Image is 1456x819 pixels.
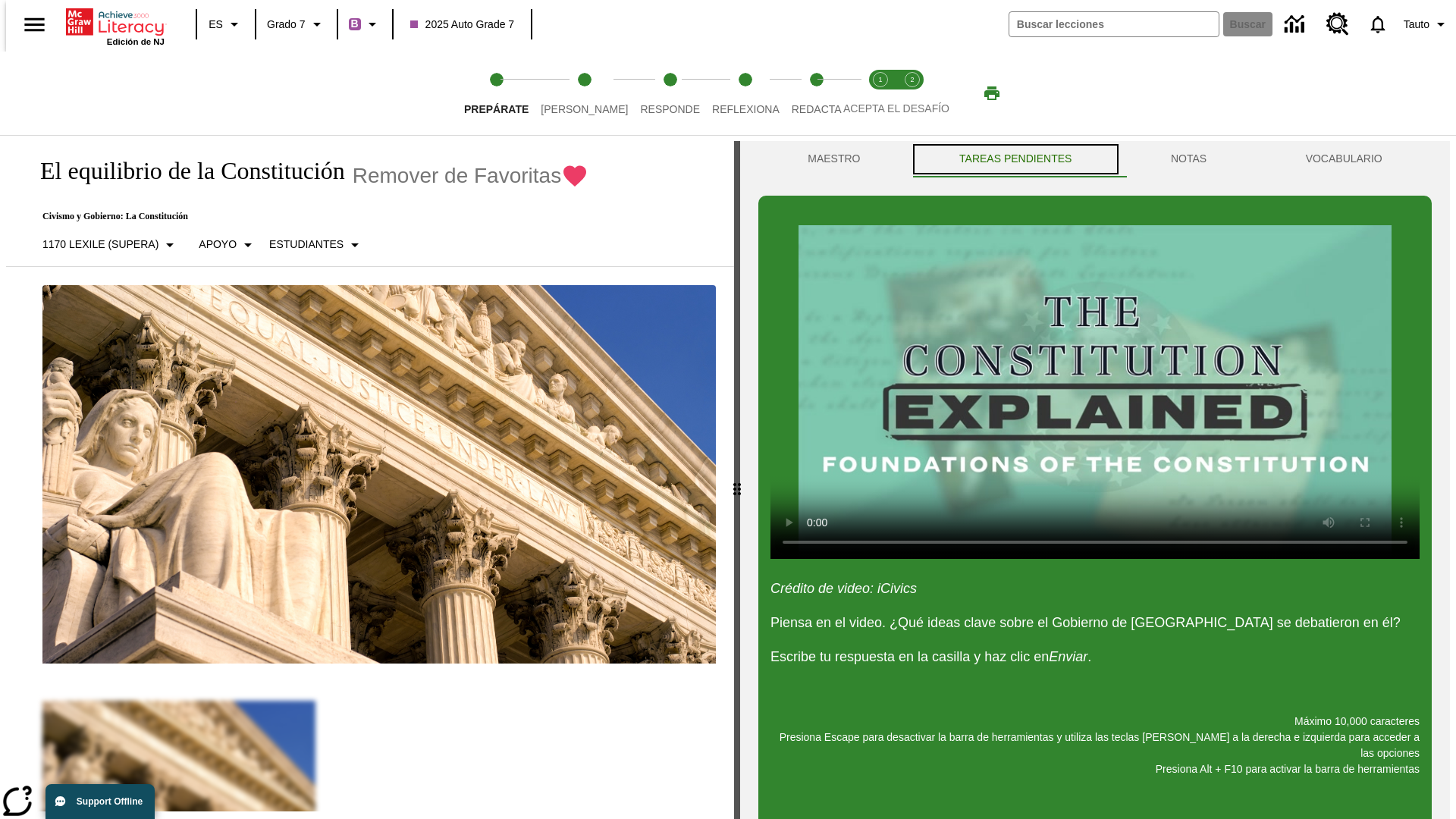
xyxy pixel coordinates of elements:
[263,231,370,259] button: Seleccionar estudiante
[6,141,734,811] div: reading
[209,17,223,33] span: ES
[464,103,529,115] span: Prepárate
[770,730,1420,761] p: Presiona Escape para desactivar la barra de herramientas y utiliza las teclas [PERSON_NAME] a la ...
[910,76,914,83] text: 2
[36,231,185,259] button: Seleccione Lexile, 1170 Lexile (Supera)
[792,103,842,115] span: Redacta
[267,17,306,33] span: Grado 7
[758,141,910,177] button: Maestro
[1358,5,1398,44] a: Notificaciones
[24,211,588,222] p: Civismo y Gobierno: La Constitución
[1317,4,1358,45] a: Centro de recursos, Se abrirá en una pestaña nueva.
[1009,12,1219,36] input: Buscar campo
[890,52,934,135] button: Acepta el desafío contesta step 2 of 2
[452,52,541,135] button: Prepárate step 1 of 5
[410,17,515,33] span: 2025 Auto Grade 7
[878,76,882,83] text: 1
[66,5,165,46] div: Portada
[24,157,345,185] h1: El equilibrio de la Constitución
[1122,141,1257,177] button: NOTAS
[1276,4,1317,45] a: Centro de información
[1404,17,1429,33] span: Tauto
[12,2,57,47] button: Abrir el menú lateral
[758,141,1432,177] div: Instructional Panel Tabs
[700,52,792,135] button: Reflexiona step 4 of 5
[770,714,1420,730] p: Máximo 10,000 caracteres
[910,141,1122,177] button: TAREAS PENDIENTES
[1398,11,1456,38] button: Perfil/Configuración
[269,237,344,253] p: Estudiantes
[6,12,221,26] body: Máximo 10,000 caracteres Presiona Escape para desactivar la barra de herramientas y utiliza las t...
[529,52,640,135] button: Lee step 2 of 5
[42,285,716,664] img: El edificio del Tribunal Supremo de Estados Unidos ostenta la frase "Igualdad de justicia bajo la...
[193,231,263,259] button: Tipo de apoyo, Apoyo
[42,237,158,253] p: 1170 Lexile (Supera)
[202,11,250,38] button: Lenguaje: ES, Selecciona un idioma
[968,80,1016,107] button: Imprimir
[628,52,712,135] button: Responde step 3 of 5
[541,103,628,115] span: [PERSON_NAME]
[770,581,917,596] em: Crédito de video: iCivics
[199,237,237,253] p: Apoyo
[107,37,165,46] span: Edición de NJ
[640,103,700,115] span: Responde
[780,52,854,135] button: Redacta step 5 of 5
[740,141,1450,819] div: activity
[770,761,1420,777] p: Presiona Alt + F10 para activar la barra de herramientas
[770,647,1420,667] p: Escribe tu respuesta en la casilla y haz clic en .
[1049,649,1087,664] em: Enviar
[734,141,740,819] div: Pulsa la tecla de intro o la barra espaciadora y luego presiona las flechas de derecha e izquierd...
[843,102,949,115] span: ACEPTA EL DESAFÍO
[351,14,359,33] span: B
[770,613,1420,633] p: Piensa en el video. ¿Qué ideas clave sobre el Gobierno de [GEOGRAPHIC_DATA] se debatieron en él?
[343,11,388,38] button: Boost El color de la clase es morado/púrpura. Cambiar el color de la clase.
[261,11,332,38] button: Grado: Grado 7, Elige un grado
[712,103,780,115] span: Reflexiona
[45,784,155,819] button: Support Offline
[858,52,902,135] button: Acepta el desafío lee step 1 of 2
[353,164,561,188] span: Remover de Favoritas
[77,796,143,807] span: Support Offline
[353,162,588,189] button: Remover de Favoritas - El equilibrio de la Constitución
[1256,141,1432,177] button: VOCABULARIO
